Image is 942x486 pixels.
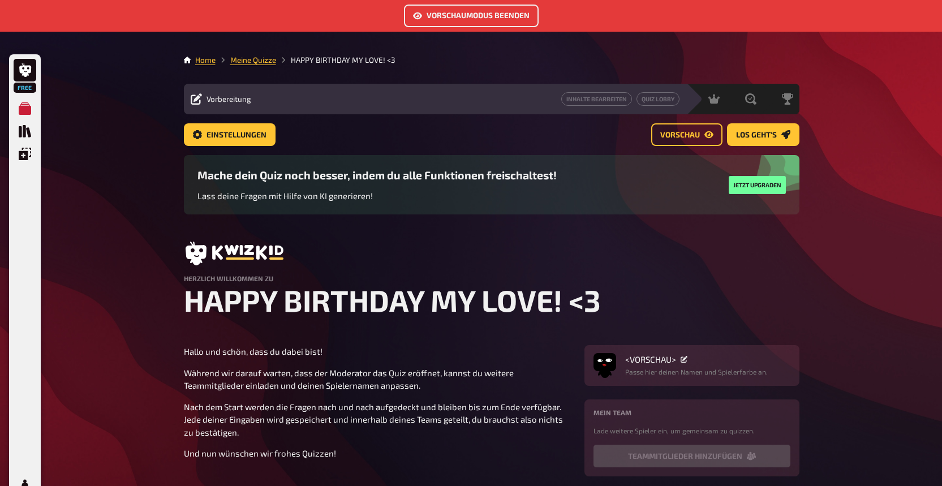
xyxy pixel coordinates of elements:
span: Vorbereitung [207,94,251,104]
span: Lass deine Fragen mit Hilfe von KI generieren! [197,191,373,201]
span: Los geht's [736,131,777,139]
span: Einstellungen [207,131,266,139]
button: Inhalte Bearbeiten [561,92,632,106]
button: Vorschaumodus beenden [404,5,539,27]
p: Hallo und schön, dass du dabei bist! [184,345,571,358]
li: Home [195,54,216,66]
a: Home [195,55,216,64]
button: Einstellungen [184,123,276,146]
a: Quiz Sammlung [14,120,36,143]
span: <VORSCHAU> [625,354,676,364]
p: Nach dem Start werden die Fragen nach und nach aufgedeckt und bleiben bis zum Ende verfügbar. Jed... [184,401,571,439]
button: Jetzt upgraden [729,176,786,194]
span: Vorschau [660,131,700,139]
a: Vorschaumodus beenden [404,12,539,22]
a: Meine Quizze [230,55,276,64]
p: Lade weitere Spieler ein, um gemeinsam zu quizzen. [593,425,790,436]
button: Teammitglieder hinzufügen [593,445,790,467]
button: Avatar [593,354,616,377]
p: Passe hier deinen Namen und Spielerfarbe an. [625,367,768,377]
a: Meine Quizze [14,97,36,120]
p: Und nun wünschen wir frohes Quizzen! [184,447,571,460]
h1: HAPPY BIRTHDAY MY LOVE! <3 [184,282,799,318]
p: Während wir darauf warten, dass der Moderator das Quiz eröffnet, kannst du weitere Teammitglieder... [184,367,571,392]
button: Quiz Lobby [636,92,679,106]
button: Vorschau [651,123,722,146]
a: Einblendungen [14,143,36,165]
button: Los geht's [727,123,799,146]
li: HAPPY BIRTHDAY MY LOVE! <3 [276,54,395,66]
h3: Mache dein Quiz noch besser, indem du alle Funktionen freischaltest! [197,169,557,182]
li: Meine Quizze [216,54,276,66]
h4: Herzlich Willkommen zu [184,274,799,282]
img: Avatar [593,351,616,373]
h4: Mein Team [593,408,790,416]
span: Free [15,84,35,91]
